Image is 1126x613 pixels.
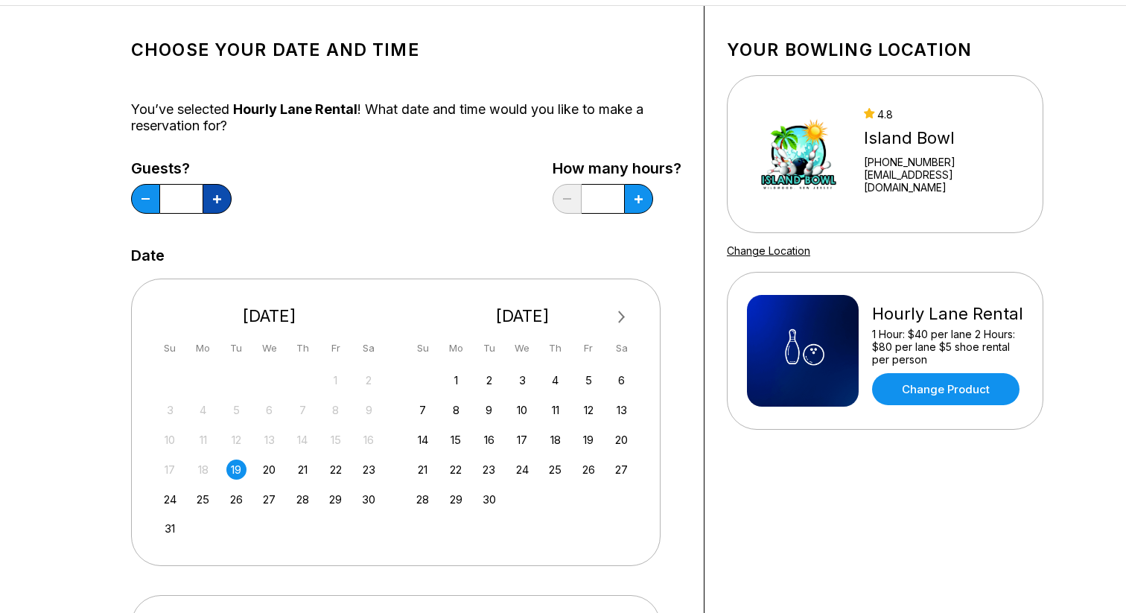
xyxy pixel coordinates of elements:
[359,370,379,390] div: Not available Saturday, August 2nd, 2025
[160,400,180,420] div: Not available Sunday, August 3rd, 2025
[413,460,433,480] div: Choose Sunday, September 21st, 2025
[259,430,279,450] div: Not available Wednesday, August 13th, 2025
[446,370,466,390] div: Choose Monday, September 1st, 2025
[579,400,599,420] div: Choose Friday, September 12th, 2025
[325,489,346,509] div: Choose Friday, August 29th, 2025
[479,370,499,390] div: Choose Tuesday, September 2nd, 2025
[325,430,346,450] div: Not available Friday, August 15th, 2025
[325,400,346,420] div: Not available Friday, August 8th, 2025
[293,338,313,358] div: Th
[325,338,346,358] div: Fr
[579,430,599,450] div: Choose Friday, September 19th, 2025
[872,373,1020,405] a: Change Product
[160,460,180,480] div: Not available Sunday, August 17th, 2025
[545,430,565,450] div: Choose Thursday, September 18th, 2025
[446,400,466,420] div: Choose Monday, September 8th, 2025
[446,430,466,450] div: Choose Monday, September 15th, 2025
[747,98,850,210] img: Island Bowl
[293,430,313,450] div: Not available Thursday, August 14th, 2025
[413,400,433,420] div: Choose Sunday, September 7th, 2025
[359,338,379,358] div: Sa
[611,370,632,390] div: Choose Saturday, September 6th, 2025
[193,460,213,480] div: Not available Monday, August 18th, 2025
[512,430,532,450] div: Choose Wednesday, September 17th, 2025
[611,400,632,420] div: Choose Saturday, September 13th, 2025
[226,489,246,509] div: Choose Tuesday, August 26th, 2025
[611,430,632,450] div: Choose Saturday, September 20th, 2025
[545,338,565,358] div: Th
[131,160,232,177] label: Guests?
[611,338,632,358] div: Sa
[259,338,279,358] div: We
[359,489,379,509] div: Choose Saturday, August 30th, 2025
[259,460,279,480] div: Choose Wednesday, August 20th, 2025
[193,489,213,509] div: Choose Monday, August 25th, 2025
[131,39,681,60] h1: Choose your Date and time
[479,489,499,509] div: Choose Tuesday, September 30th, 2025
[446,338,466,358] div: Mo
[446,460,466,480] div: Choose Monday, September 22nd, 2025
[193,430,213,450] div: Not available Monday, August 11th, 2025
[226,400,246,420] div: Not available Tuesday, August 5th, 2025
[512,400,532,420] div: Choose Wednesday, September 10th, 2025
[553,160,681,177] label: How many hours?
[727,244,810,257] a: Change Location
[545,460,565,480] div: Choose Thursday, September 25th, 2025
[864,168,1023,194] a: [EMAIL_ADDRESS][DOMAIN_NAME]
[411,369,634,509] div: month 2025-09
[747,295,859,407] img: Hourly Lane Rental
[413,430,433,450] div: Choose Sunday, September 14th, 2025
[226,430,246,450] div: Not available Tuesday, August 12th, 2025
[160,338,180,358] div: Su
[579,370,599,390] div: Choose Friday, September 5th, 2025
[160,489,180,509] div: Choose Sunday, August 24th, 2025
[479,430,499,450] div: Choose Tuesday, September 16th, 2025
[413,338,433,358] div: Su
[226,338,246,358] div: Tu
[872,328,1023,366] div: 1 Hour: $40 per lane 2 Hours: $80 per lane $5 shoe rental per person
[479,338,499,358] div: Tu
[359,430,379,450] div: Not available Saturday, August 16th, 2025
[864,108,1023,121] div: 4.8
[193,400,213,420] div: Not available Monday, August 4th, 2025
[579,338,599,358] div: Fr
[160,430,180,450] div: Not available Sunday, August 10th, 2025
[727,39,1043,60] h1: Your bowling location
[293,400,313,420] div: Not available Thursday, August 7th, 2025
[233,101,357,117] span: Hourly Lane Rental
[359,400,379,420] div: Not available Saturday, August 9th, 2025
[864,128,1023,148] div: Island Bowl
[864,156,1023,168] div: [PHONE_NUMBER]
[325,460,346,480] div: Choose Friday, August 22nd, 2025
[579,460,599,480] div: Choose Friday, September 26th, 2025
[131,247,165,264] label: Date
[545,400,565,420] div: Choose Thursday, September 11th, 2025
[413,489,433,509] div: Choose Sunday, September 28th, 2025
[154,306,385,326] div: [DATE]
[611,460,632,480] div: Choose Saturday, September 27th, 2025
[259,400,279,420] div: Not available Wednesday, August 6th, 2025
[131,101,681,134] div: You’ve selected ! What date and time would you like to make a reservation for?
[512,338,532,358] div: We
[512,370,532,390] div: Choose Wednesday, September 3rd, 2025
[407,306,638,326] div: [DATE]
[872,304,1023,324] div: Hourly Lane Rental
[479,400,499,420] div: Choose Tuesday, September 9th, 2025
[293,460,313,480] div: Choose Thursday, August 21st, 2025
[293,489,313,509] div: Choose Thursday, August 28th, 2025
[325,370,346,390] div: Not available Friday, August 1st, 2025
[193,338,213,358] div: Mo
[446,489,466,509] div: Choose Monday, September 29th, 2025
[479,460,499,480] div: Choose Tuesday, September 23rd, 2025
[160,518,180,539] div: Choose Sunday, August 31st, 2025
[545,370,565,390] div: Choose Thursday, September 4th, 2025
[512,460,532,480] div: Choose Wednesday, September 24th, 2025
[359,460,379,480] div: Choose Saturday, August 23rd, 2025
[610,305,634,329] button: Next Month
[226,460,246,480] div: Choose Tuesday, August 19th, 2025
[158,369,381,539] div: month 2025-08
[259,489,279,509] div: Choose Wednesday, August 27th, 2025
